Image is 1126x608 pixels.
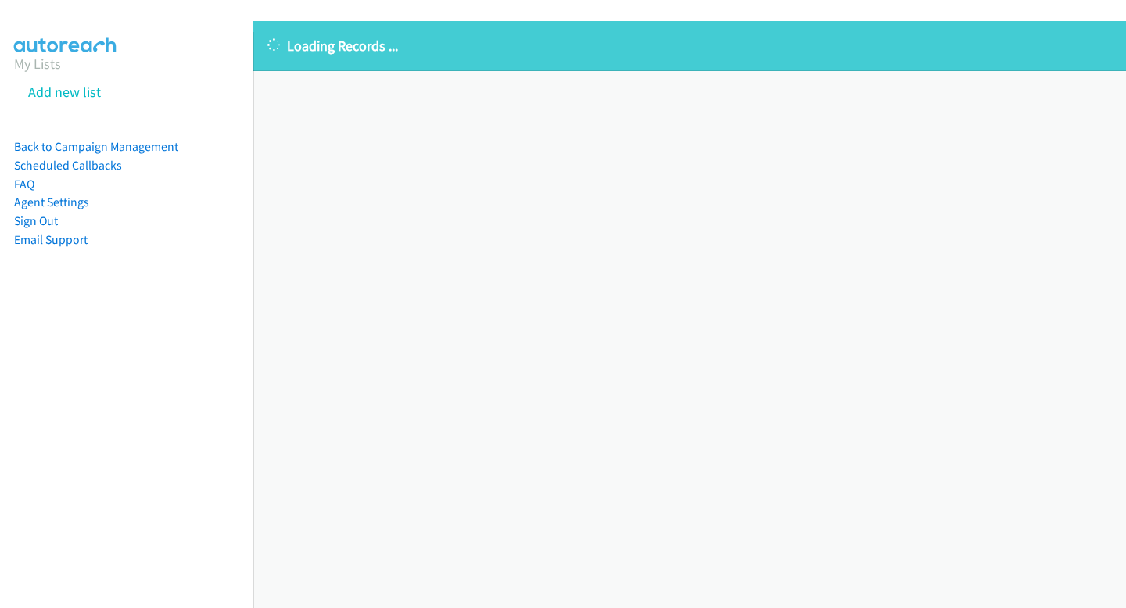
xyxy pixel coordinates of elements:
[267,35,1112,56] p: Loading Records ...
[28,83,101,101] a: Add new list
[14,213,58,228] a: Sign Out
[14,177,34,191] a: FAQ
[14,55,61,73] a: My Lists
[14,158,122,173] a: Scheduled Callbacks
[14,232,88,247] a: Email Support
[14,195,89,209] a: Agent Settings
[14,139,178,154] a: Back to Campaign Management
